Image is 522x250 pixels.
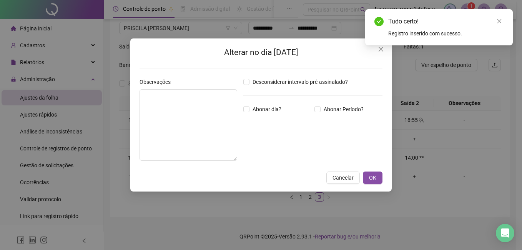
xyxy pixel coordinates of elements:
div: Registro inserido com sucesso. [388,29,504,38]
div: Open Intercom Messenger [496,224,514,242]
span: OK [369,173,376,182]
div: Tudo certo! [388,17,504,26]
button: OK [363,172,382,184]
span: Abonar dia? [249,105,284,113]
span: check-circle [374,17,384,26]
a: Close [495,17,504,25]
h2: Alterar no dia [DATE] [140,46,382,59]
button: Cancelar [326,172,360,184]
span: Abonar Período? [321,105,367,113]
label: Observações [140,78,176,86]
span: Cancelar [332,173,354,182]
span: Desconsiderar intervalo pré-assinalado? [249,78,351,86]
span: close [497,18,502,24]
